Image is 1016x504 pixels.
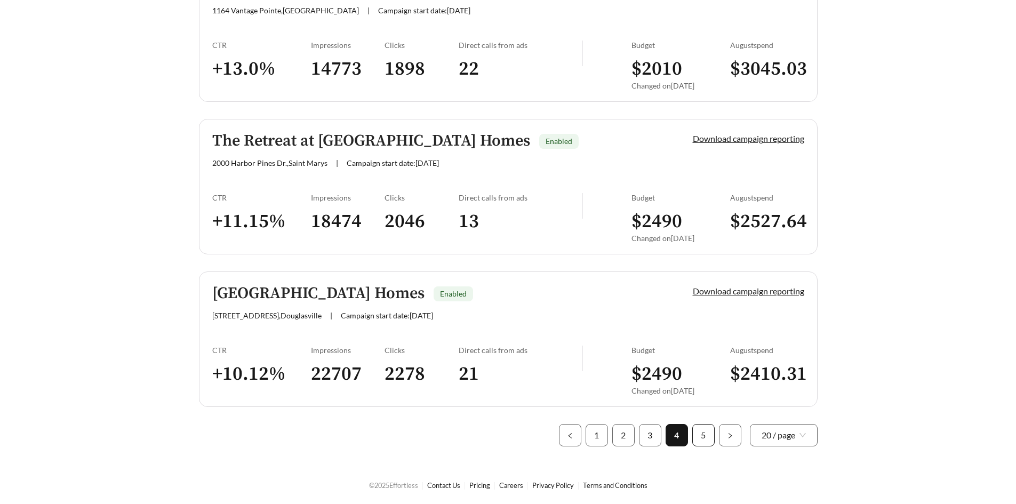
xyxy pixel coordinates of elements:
div: August spend [730,346,804,355]
h3: 21 [459,362,582,386]
a: The Retreat at [GEOGRAPHIC_DATA] HomesEnabled2000 Harbor Pines Dr.,Saint Marys|Campaign start dat... [199,119,818,254]
div: August spend [730,193,804,202]
a: 1 [586,425,607,446]
div: Changed on [DATE] [631,234,730,243]
h3: 13 [459,210,582,234]
li: 5 [692,424,715,446]
div: August spend [730,41,804,50]
div: Direct calls from ads [459,346,582,355]
img: line [582,346,583,371]
span: Campaign start date: [DATE] [347,158,439,167]
h5: The Retreat at [GEOGRAPHIC_DATA] Homes [212,132,530,150]
div: Clicks [385,193,459,202]
div: Direct calls from ads [459,193,582,202]
h3: 22 [459,57,582,81]
a: Careers [499,481,523,490]
h3: 2278 [385,362,459,386]
a: 5 [693,425,714,446]
div: Budget [631,346,730,355]
li: 2 [612,424,635,446]
span: [STREET_ADDRESS] , Douglasville [212,311,322,320]
h3: 1898 [385,57,459,81]
div: CTR [212,193,311,202]
a: [GEOGRAPHIC_DATA] HomesEnabled[STREET_ADDRESS],Douglasville|Campaign start date:[DATE]Download ca... [199,271,818,407]
a: Download campaign reporting [693,133,804,143]
div: Impressions [311,346,385,355]
h3: 22707 [311,362,385,386]
div: Changed on [DATE] [631,81,730,90]
li: Previous Page [559,424,581,446]
span: 1164 Vantage Pointe , [GEOGRAPHIC_DATA] [212,6,359,15]
h3: + 13.0 % [212,57,311,81]
div: CTR [212,346,311,355]
h3: + 11.15 % [212,210,311,234]
div: Page Size [750,424,818,446]
span: Enabled [546,137,572,146]
span: 2000 Harbor Pines Dr. , Saint Marys [212,158,327,167]
span: | [367,6,370,15]
span: left [567,433,573,439]
div: Changed on [DATE] [631,386,730,395]
h3: $ 2527.64 [730,210,804,234]
li: 3 [639,424,661,446]
h3: $ 3045.03 [730,57,804,81]
button: right [719,424,741,446]
button: left [559,424,581,446]
h3: $ 2490 [631,362,730,386]
h5: [GEOGRAPHIC_DATA] Homes [212,285,425,302]
span: © 2025 Effortless [369,481,418,490]
li: 1 [586,424,608,446]
h3: $ 2490 [631,210,730,234]
a: 2 [613,425,634,446]
div: Budget [631,41,730,50]
img: line [582,41,583,66]
h3: 2046 [385,210,459,234]
span: 20 / page [762,425,806,446]
h3: 18474 [311,210,385,234]
h3: 14773 [311,57,385,81]
span: right [727,433,733,439]
a: Privacy Policy [532,481,574,490]
li: 4 [666,424,688,446]
a: Pricing [469,481,490,490]
a: Contact Us [427,481,460,490]
a: Terms and Conditions [583,481,647,490]
div: Impressions [311,41,385,50]
a: 3 [639,425,661,446]
div: CTR [212,41,311,50]
span: | [336,158,338,167]
li: Next Page [719,424,741,446]
div: Direct calls from ads [459,41,582,50]
div: Clicks [385,346,459,355]
img: line [582,193,583,219]
h3: $ 2010 [631,57,730,81]
div: Budget [631,193,730,202]
a: 4 [666,425,687,446]
div: Clicks [385,41,459,50]
h3: + 10.12 % [212,362,311,386]
a: Download campaign reporting [693,286,804,296]
span: | [330,311,332,320]
span: Enabled [440,289,467,298]
div: Impressions [311,193,385,202]
h3: $ 2410.31 [730,362,804,386]
span: Campaign start date: [DATE] [378,6,470,15]
span: Campaign start date: [DATE] [341,311,433,320]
